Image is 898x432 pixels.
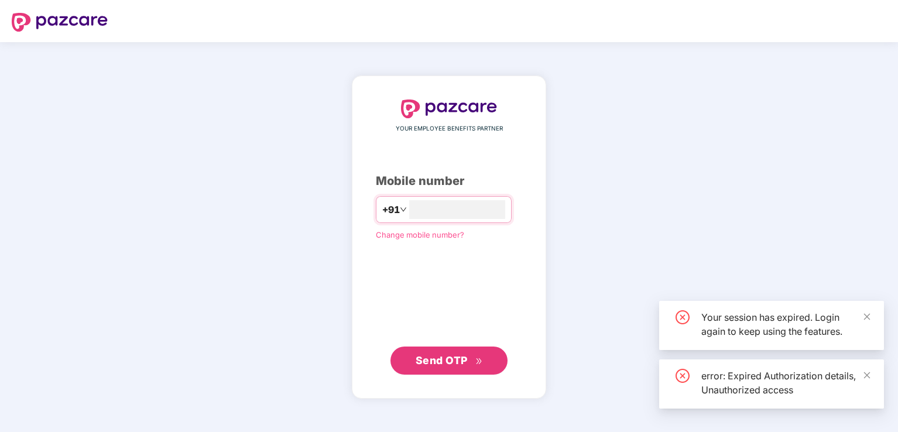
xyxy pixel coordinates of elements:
span: close-circle [676,369,690,383]
img: logo [401,100,497,118]
span: YOUR EMPLOYEE BENEFITS PARTNER [396,124,503,133]
img: logo [12,13,108,32]
span: close [863,371,871,379]
span: down [400,206,407,213]
span: double-right [475,358,483,365]
a: Change mobile number? [376,230,464,239]
span: +91 [382,203,400,217]
div: error: Expired Authorization details, Unauthorized access [701,369,870,397]
span: close-circle [676,310,690,324]
div: Mobile number [376,172,522,190]
span: Send OTP [416,354,468,366]
div: Your session has expired. Login again to keep using the features. [701,310,870,338]
span: close [863,313,871,321]
button: Send OTPdouble-right [390,347,508,375]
